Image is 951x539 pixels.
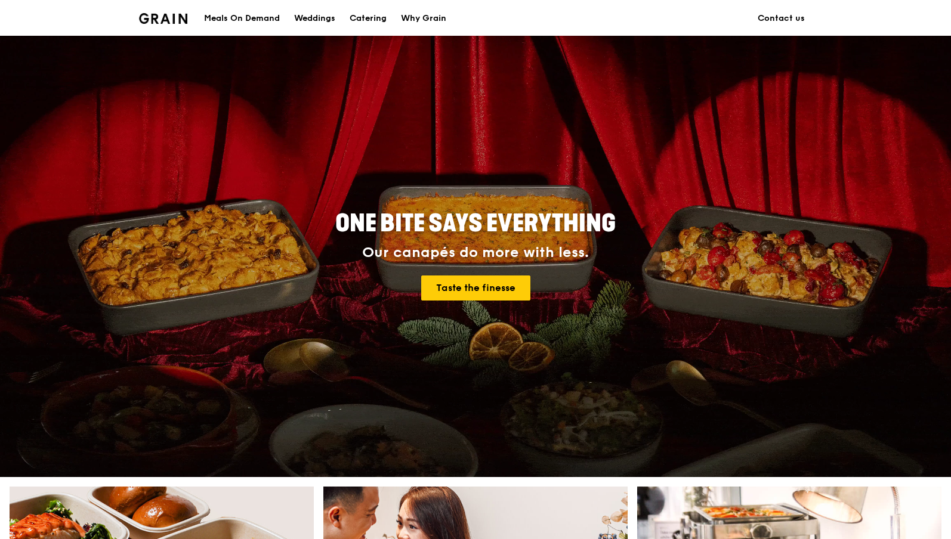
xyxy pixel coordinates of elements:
div: Why Grain [401,1,446,36]
a: Taste the finesse [421,275,530,301]
div: Weddings [294,1,335,36]
a: Why Grain [394,1,453,36]
a: Contact us [751,1,812,36]
div: Catering [350,1,387,36]
a: Catering [342,1,394,36]
img: Grain [139,13,187,24]
div: Meals On Demand [204,1,280,36]
span: ONE BITE SAYS EVERYTHING [335,209,616,238]
div: Our canapés do more with less. [261,244,690,261]
a: Weddings [287,1,342,36]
